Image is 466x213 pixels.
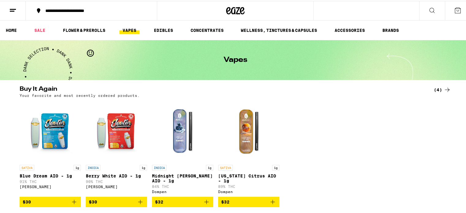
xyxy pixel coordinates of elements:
p: Blue Dream AIO - 1g [20,173,81,177]
h1: Vapes [224,55,247,63]
h2: Buy It Again [20,85,421,93]
a: CONCENTRATES [188,26,227,33]
img: Dompen - California Citrus AIO - 1g [218,100,279,161]
img: Jeeter - Berry White AIO - 1g [86,100,147,161]
p: INDICA [152,164,167,169]
a: Open page for Blue Dream AIO - 1g from Jeeter [20,100,81,196]
p: Your favorite and most recently ordered products. [20,93,140,97]
div: Dompen [218,189,279,193]
button: Add to bag [20,196,81,206]
button: BRANDS [379,26,402,33]
p: 1g [206,164,213,169]
div: [PERSON_NAME] [20,184,81,188]
p: 89% THC [218,184,279,188]
button: Add to bag [152,196,213,206]
p: Berry White AIO - 1g [86,173,147,177]
a: EDIBLES [151,26,176,33]
a: Open page for Midnight Berry AIO - 1g from Dompen [152,100,213,196]
a: VAPES [119,26,139,33]
p: INDICA [86,164,100,169]
p: Midnight [PERSON_NAME] AIO - 1g [152,173,213,182]
p: SATIVA [218,164,233,169]
img: Dompen - Midnight Berry AIO - 1g [152,100,213,161]
button: Add to bag [86,196,147,206]
p: SATIVA [20,164,34,169]
span: $32 [221,199,229,203]
a: HOME [3,26,20,33]
p: 90% THC [86,179,147,183]
a: SALE [31,26,48,33]
a: Open page for Berry White AIO - 1g from Jeeter [86,100,147,196]
p: 1g [272,164,279,169]
a: ACCESSORIES [332,26,368,33]
a: FLOWER & PREROLLS [60,26,108,33]
p: 84% THC [152,184,213,188]
a: WELLNESS, TINCTURES & CAPSULES [238,26,320,33]
span: $30 [89,199,97,203]
button: Add to bag [218,196,279,206]
div: Dompen [152,189,213,193]
p: 1g [140,164,147,169]
span: $30 [23,199,31,203]
p: 1g [74,164,81,169]
span: $32 [155,199,163,203]
a: (4) [434,85,451,93]
a: Open page for California Citrus AIO - 1g from Dompen [218,100,279,196]
p: 91% THC [20,179,81,183]
div: [PERSON_NAME] [86,184,147,188]
p: [US_STATE] Citrus AIO - 1g [218,173,279,182]
img: Jeeter - Blue Dream AIO - 1g [20,100,81,161]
